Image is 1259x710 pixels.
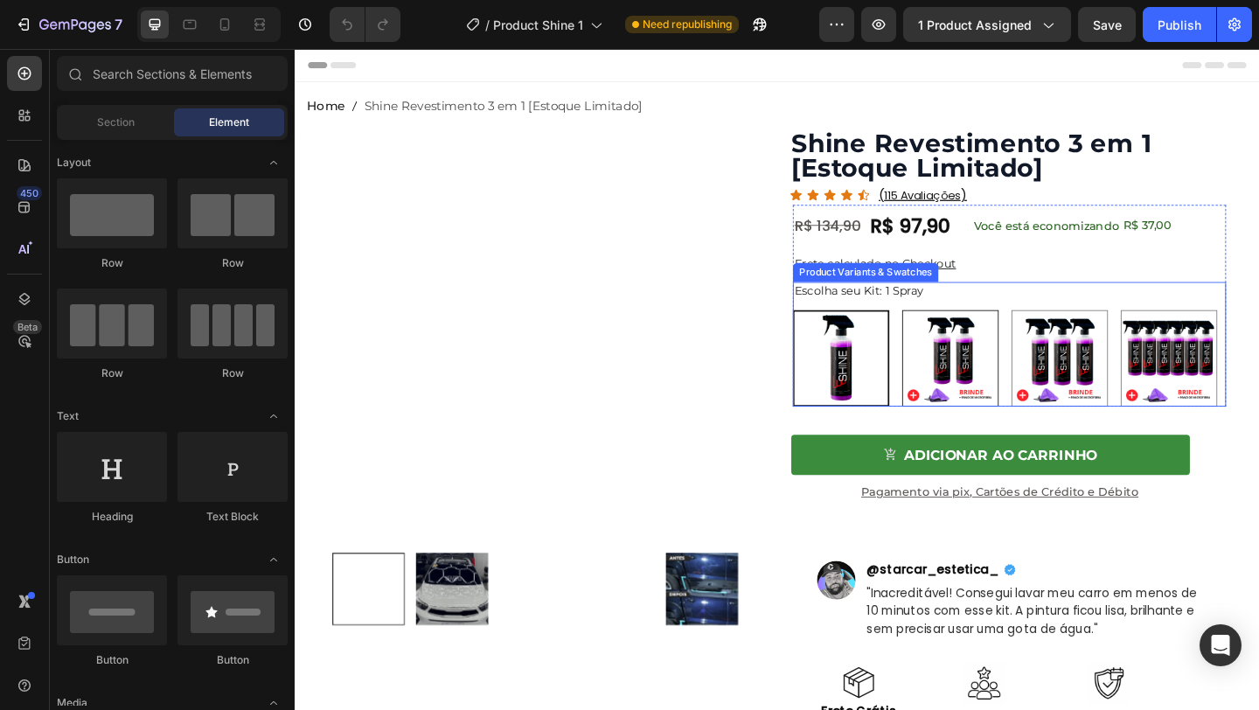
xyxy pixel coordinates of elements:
[663,432,873,451] div: Adicionar ao Carrinho
[624,177,715,207] div: R$ 97,90
[75,50,378,73] span: Shine Revestimento 3 em 1 [Estoque Limitado]
[57,255,167,271] div: Row
[918,16,1032,34] span: 1 product assigned
[542,180,617,204] div: R$ 134,90
[623,557,766,577] span: @starcar_estetica_
[260,149,288,177] span: Toggle open
[546,235,697,251] div: Product Variants & Swatches
[177,255,288,271] div: Row
[57,552,89,567] span: Button
[485,16,490,34] span: /
[97,115,135,130] span: Section
[1200,624,1242,666] div: Open Intercom Messenger
[57,365,167,381] div: Row
[330,7,400,42] div: Undo/Redo
[57,652,167,668] div: Button
[540,420,974,463] button: Adicionar ao Carrinho
[13,50,54,73] span: Home
[13,320,42,334] div: Beta
[539,87,1036,145] h1: Shine Revestimento 3 em 1 [Estoque Limitado]
[636,147,732,172] p: ( )
[295,49,1259,710] iframe: Design area
[900,182,955,201] div: R$ 37,00
[260,402,288,430] span: Toggle open
[736,182,900,203] div: Você está economizando
[17,186,42,200] div: 450
[57,155,91,171] span: Layout
[57,509,167,525] div: Heading
[623,582,984,642] p: "Inacreditável! Consegui lavar meu carro em menos de 10 minutos com esse kit. A pintura ficou lis...
[1093,17,1122,32] span: Save
[1158,16,1201,34] div: Publish
[209,115,249,130] span: Element
[903,7,1071,42] button: 1 product assigned
[616,474,918,490] span: Pagamento via pix, Cartões de Crédito e Débito
[177,509,288,525] div: Text Block
[57,408,79,424] span: Text
[642,150,725,168] span: 115 Avaliações
[260,546,288,574] span: Toggle open
[544,226,720,241] u: Frete calculado no Checkout
[115,14,122,35] p: 7
[771,560,785,574] img: Verificado
[1143,7,1216,42] button: Publish
[13,50,1036,73] nav: breadcrumb
[493,16,583,34] span: Product Shine 1
[615,152,753,166] a: (115 Avaliações)
[542,254,686,273] legend: Escolha seu Kit: 1 Spray
[596,672,631,707] img: Frete grátis
[7,7,130,42] button: 7
[177,365,288,381] div: Row
[1078,7,1136,42] button: Save
[177,652,288,668] div: Button
[568,557,610,599] img: @starcar_estetica_
[57,56,288,91] input: Search Sections & Elements
[643,17,732,32] span: Need republishing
